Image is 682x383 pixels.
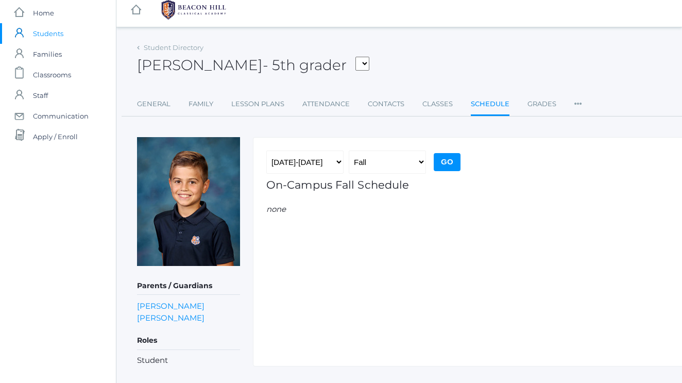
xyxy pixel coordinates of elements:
span: Apply / Enroll [33,126,78,147]
h2: [PERSON_NAME] [137,57,369,73]
a: Schedule [471,94,509,116]
span: Families [33,44,62,64]
a: Attendance [302,94,350,114]
li: Student [137,355,240,367]
input: Go [434,153,461,171]
a: [PERSON_NAME] [137,312,204,324]
a: Family [189,94,213,114]
a: [PERSON_NAME] [137,300,204,312]
img: Brayden Zacharia [137,137,240,266]
a: Student Directory [144,43,203,52]
span: Students [33,23,63,44]
span: - 5th grader [263,56,347,74]
span: Staff [33,85,48,106]
span: Home [33,3,54,23]
a: General [137,94,170,114]
span: Classrooms [33,64,71,85]
span: Communication [33,106,89,126]
h5: Parents / Guardians [137,277,240,295]
a: Grades [527,94,556,114]
h5: Roles [137,332,240,349]
a: Lesson Plans [231,94,284,114]
a: Classes [422,94,453,114]
a: Contacts [368,94,404,114]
